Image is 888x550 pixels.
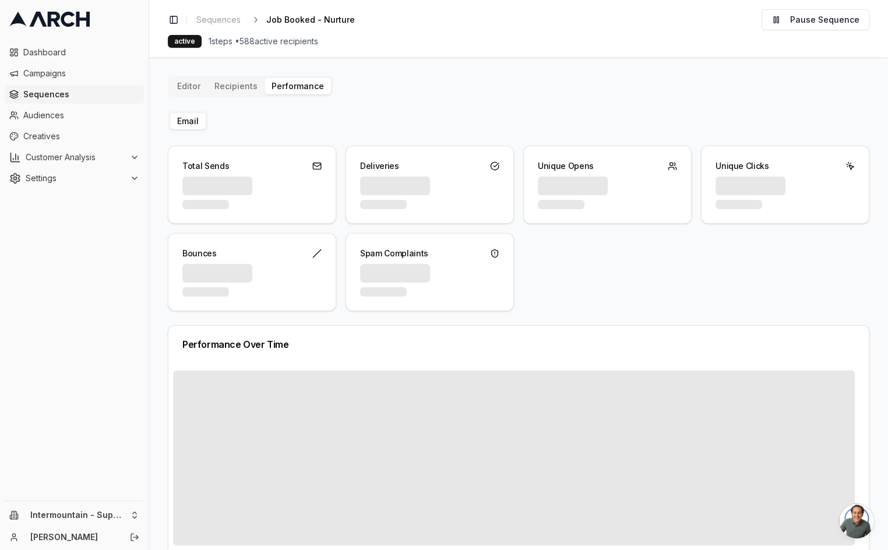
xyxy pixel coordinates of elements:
[207,78,265,94] button: Recipients
[26,172,125,184] span: Settings
[23,131,139,142] span: Creatives
[23,89,139,100] span: Sequences
[209,36,318,47] span: 1 steps • 588 active recipients
[26,151,125,163] span: Customer Analysis
[5,106,144,125] a: Audiences
[266,14,355,26] span: Job Booked - Nurture
[182,160,229,172] div: Total Sends
[182,340,855,349] div: Performance Over Time
[23,110,139,121] span: Audiences
[30,510,125,520] span: Intermountain - Superior Water & Air
[5,43,144,62] a: Dashboard
[170,113,206,129] button: Email
[5,506,144,524] button: Intermountain - Superior Water & Air
[170,78,207,94] button: Editor
[762,9,869,30] button: Pause Sequence
[5,85,144,104] a: Sequences
[192,12,373,28] nav: breadcrumb
[360,248,428,259] div: Spam Complaints
[192,12,245,28] a: Sequences
[168,35,202,48] div: active
[182,248,217,259] div: Bounces
[23,68,139,79] span: Campaigns
[5,64,144,83] a: Campaigns
[839,503,874,538] a: Open chat
[23,47,139,58] span: Dashboard
[5,127,144,146] a: Creatives
[265,78,331,94] button: Performance
[716,160,769,172] div: Unique Clicks
[5,169,144,188] button: Settings
[196,14,241,26] span: Sequences
[126,529,143,545] button: Log out
[5,148,144,167] button: Customer Analysis
[538,160,594,172] div: Unique Opens
[30,531,117,543] a: [PERSON_NAME]
[360,160,399,172] div: Deliveries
